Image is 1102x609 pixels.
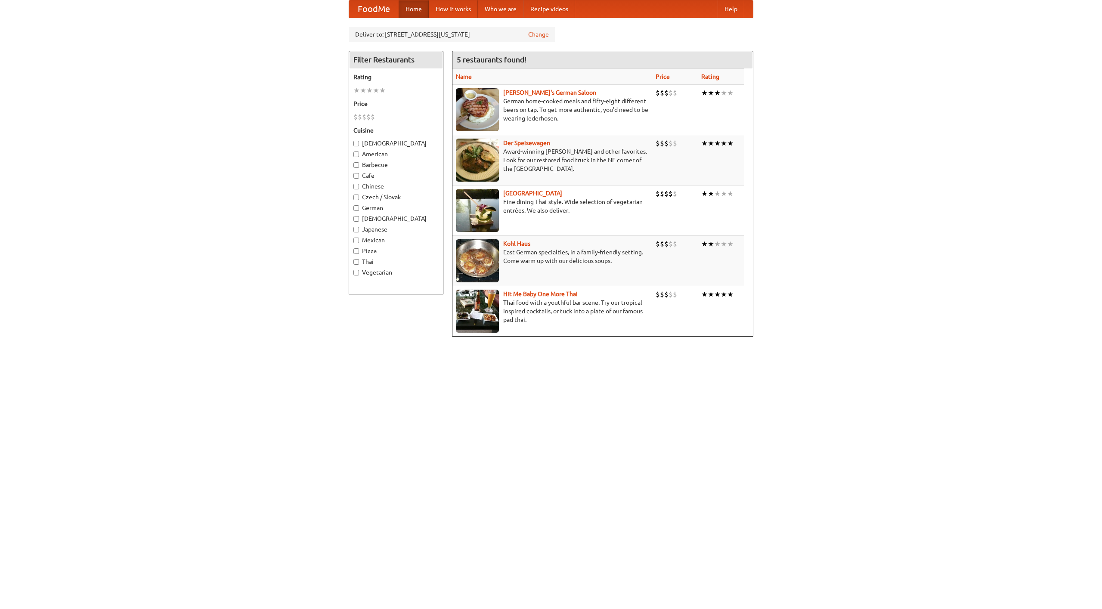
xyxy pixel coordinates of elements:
h5: Price [353,99,439,108]
label: Chinese [353,182,439,191]
li: ★ [708,139,714,148]
p: Fine dining Thai-style. Wide selection of vegetarian entrées. We also deliver. [456,198,649,215]
input: [DEMOGRAPHIC_DATA] [353,216,359,222]
img: speisewagen.jpg [456,139,499,182]
li: $ [656,139,660,148]
a: FoodMe [349,0,399,18]
li: ★ [727,290,734,299]
li: $ [664,189,669,198]
li: $ [353,112,358,122]
input: American [353,151,359,157]
li: $ [366,112,371,122]
li: $ [660,290,664,299]
li: $ [656,290,660,299]
li: $ [669,139,673,148]
li: $ [362,112,366,122]
li: ★ [714,189,721,198]
li: ★ [701,88,708,98]
a: Price [656,73,670,80]
li: ★ [721,290,727,299]
li: ★ [701,290,708,299]
li: ★ [366,86,373,95]
li: $ [673,239,677,249]
label: Mexican [353,236,439,244]
li: ★ [727,239,734,249]
li: ★ [714,290,721,299]
a: [PERSON_NAME]'s German Saloon [503,89,596,96]
li: ★ [708,290,714,299]
li: $ [656,88,660,98]
label: [DEMOGRAPHIC_DATA] [353,214,439,223]
li: $ [664,139,669,148]
a: Recipe videos [523,0,575,18]
h5: Cuisine [353,126,439,135]
p: Award-winning [PERSON_NAME] and other favorites. Look for our restored food truck in the NE corne... [456,147,649,173]
li: ★ [701,139,708,148]
li: $ [660,239,664,249]
li: ★ [708,189,714,198]
li: ★ [373,86,379,95]
a: Change [528,30,549,39]
li: ★ [714,88,721,98]
li: ★ [701,239,708,249]
a: Rating [701,73,719,80]
h4: Filter Restaurants [349,51,443,68]
li: $ [664,290,669,299]
li: ★ [714,239,721,249]
li: ★ [379,86,386,95]
a: Who we are [478,0,523,18]
label: American [353,150,439,158]
ng-pluralize: 5 restaurants found! [457,56,526,64]
li: $ [673,139,677,148]
li: ★ [721,189,727,198]
a: How it works [429,0,478,18]
a: Name [456,73,472,80]
a: Hit Me Baby One More Thai [503,291,578,297]
label: Czech / Slovak [353,193,439,201]
li: ★ [727,88,734,98]
a: Help [718,0,744,18]
label: [DEMOGRAPHIC_DATA] [353,139,439,148]
img: satay.jpg [456,189,499,232]
li: $ [656,189,660,198]
input: Pizza [353,248,359,254]
li: $ [669,189,673,198]
input: Mexican [353,238,359,243]
li: $ [656,239,660,249]
label: Cafe [353,171,439,180]
li: ★ [721,88,727,98]
li: ★ [727,189,734,198]
input: German [353,205,359,211]
input: Barbecue [353,162,359,168]
li: $ [660,88,664,98]
li: $ [673,290,677,299]
img: kohlhaus.jpg [456,239,499,282]
input: Cafe [353,173,359,179]
label: Japanese [353,225,439,234]
li: ★ [727,139,734,148]
li: $ [669,290,673,299]
img: esthers.jpg [456,88,499,131]
input: Czech / Slovak [353,195,359,200]
li: $ [358,112,362,122]
a: Der Speisewagen [503,139,550,146]
a: [GEOGRAPHIC_DATA] [503,190,562,197]
input: Japanese [353,227,359,232]
li: ★ [360,86,366,95]
input: Vegetarian [353,270,359,275]
label: Pizza [353,247,439,255]
p: East German specialties, in a family-friendly setting. Come warm up with our delicious soups. [456,248,649,265]
div: Deliver to: [STREET_ADDRESS][US_STATE] [349,27,555,42]
img: babythai.jpg [456,290,499,333]
li: $ [673,88,677,98]
a: Kohl Haus [503,240,530,247]
li: $ [673,189,677,198]
li: ★ [353,86,360,95]
input: Thai [353,259,359,265]
li: ★ [714,139,721,148]
li: $ [664,239,669,249]
input: Chinese [353,184,359,189]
